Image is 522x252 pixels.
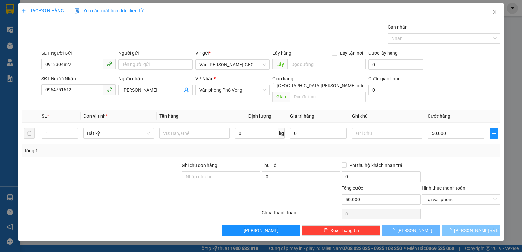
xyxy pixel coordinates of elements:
span: Đơn vị tính [83,113,108,119]
input: Dọc đường [287,59,366,69]
button: [PERSON_NAME] [222,225,300,236]
input: Cước lấy hàng [368,59,423,70]
span: plus [490,131,498,136]
span: [GEOGRAPHIC_DATA][PERSON_NAME] nơi [274,82,366,89]
span: SL [42,113,47,119]
input: Dọc đường [290,92,366,102]
label: Cước lấy hàng [368,51,398,56]
span: Yêu cầu xuất hóa đơn điện tử [74,8,143,13]
label: Gán nhãn [388,24,407,30]
span: Cước hàng [428,113,450,119]
input: 0 [290,128,347,139]
div: SĐT Người Gửi [41,50,116,57]
label: Cước giao hàng [368,76,401,81]
span: Phí thu hộ khách nhận trả [347,162,405,169]
span: [PERSON_NAME] [244,227,279,234]
span: Thu Hộ [262,163,277,168]
div: VP gửi [195,50,270,57]
button: [PERSON_NAME] [382,225,440,236]
span: TẠO ĐƠN HÀNG [22,8,64,13]
input: VD: Bàn, Ghế [159,128,230,139]
div: SĐT Người Nhận [41,75,116,82]
span: phone [107,61,112,67]
span: phone [107,87,112,92]
span: Văn phòng Ninh Bình [199,60,266,69]
span: [PERSON_NAME] [397,227,432,234]
span: Tại văn phòng [426,195,497,204]
label: Hình thức thanh toán [422,185,465,191]
span: loading [390,228,397,232]
span: Tên hàng [159,113,178,119]
input: Ghi Chú [352,128,422,139]
span: kg [278,128,285,139]
span: VP Nhận [195,76,214,81]
span: plus [22,8,26,13]
button: deleteXóa Thông tin [302,225,380,236]
div: Tổng: 1 [24,147,202,154]
span: Lấy hàng [272,51,291,56]
span: user-add [184,87,189,93]
th: Ghi chú [349,110,425,123]
span: delete [323,228,328,233]
span: Giá trị hàng [290,113,314,119]
span: Xóa Thông tin [330,227,359,234]
span: Tổng cước [342,185,363,191]
span: Văn phòng Phố Vọng [199,85,266,95]
span: Giao [272,92,290,102]
div: Chưa thanh toán [261,209,341,220]
button: Close [485,3,504,22]
span: Định lượng [248,113,271,119]
span: Lấy [272,59,287,69]
div: Người nhận [118,75,193,82]
span: Lấy tận nơi [337,50,366,57]
img: icon [74,8,80,14]
span: Giao hàng [272,76,293,81]
div: Người gửi [118,50,193,57]
button: [PERSON_NAME] và In [442,225,500,236]
span: [PERSON_NAME] và In [454,227,500,234]
input: Ghi chú đơn hàng [182,171,260,182]
span: Bất kỳ [87,128,150,138]
button: plus [490,128,498,139]
span: loading [447,228,454,232]
label: Ghi chú đơn hàng [182,163,218,168]
input: Cước giao hàng [368,85,423,95]
span: close [492,9,497,15]
button: delete [24,128,35,139]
